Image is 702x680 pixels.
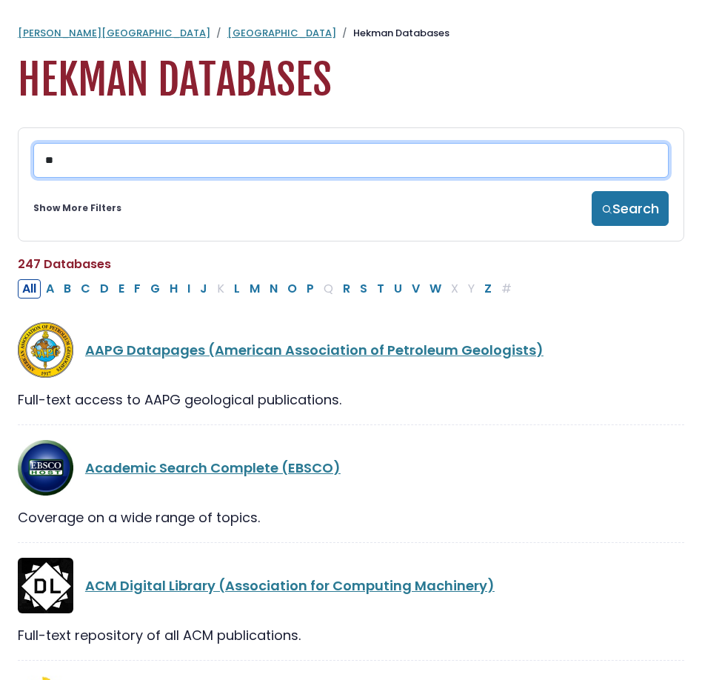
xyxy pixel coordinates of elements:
div: Full-text access to AAPG geological publications. [18,390,684,410]
button: Filter Results I [183,279,195,299]
a: Show More Filters [33,201,121,215]
nav: breadcrumb [18,26,684,41]
button: Filter Results G [146,279,164,299]
a: ACM Digital Library (Association for Computing Machinery) [85,576,495,595]
h1: Hekman Databases [18,56,684,105]
button: Filter Results A [41,279,58,299]
div: Coverage on a wide range of topics. [18,507,684,527]
button: Filter Results C [76,279,95,299]
button: Filter Results M [245,279,264,299]
button: Filter Results W [425,279,446,299]
button: All [18,279,41,299]
button: Filter Results L [230,279,244,299]
li: Hekman Databases [336,26,449,41]
div: Alpha-list to filter by first letter of database name [18,279,518,297]
a: Academic Search Complete (EBSCO) [85,459,341,477]
a: [GEOGRAPHIC_DATA] [227,26,336,40]
button: Filter Results D [96,279,113,299]
a: [PERSON_NAME][GEOGRAPHIC_DATA] [18,26,210,40]
button: Filter Results V [407,279,424,299]
input: Search database by title or keyword [33,143,669,178]
a: AAPG Datapages (American Association of Petroleum Geologists) [85,341,544,359]
button: Filter Results E [114,279,129,299]
button: Search [592,191,669,226]
button: Filter Results S [355,279,372,299]
button: Filter Results T [372,279,389,299]
div: Full-text repository of all ACM publications. [18,625,684,645]
button: Filter Results R [338,279,355,299]
button: Filter Results B [59,279,76,299]
button: Filter Results P [302,279,318,299]
span: 247 Databases [18,256,111,273]
button: Filter Results J [195,279,212,299]
button: Filter Results Z [480,279,496,299]
button: Filter Results H [165,279,182,299]
button: Filter Results N [265,279,282,299]
button: Filter Results F [130,279,145,299]
button: Filter Results O [283,279,301,299]
button: Filter Results U [390,279,407,299]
